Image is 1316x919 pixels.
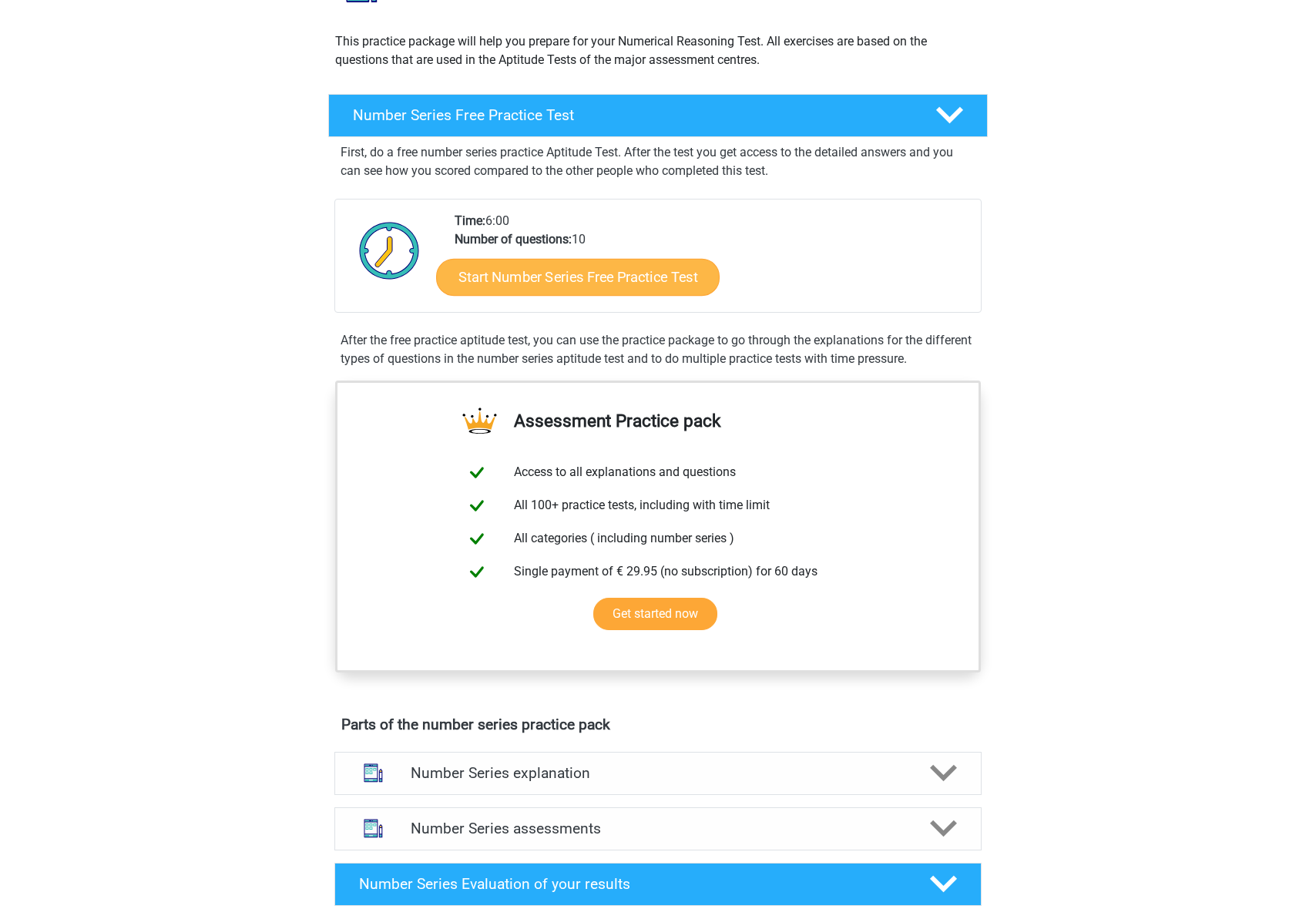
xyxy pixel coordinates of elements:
p: First, do a free number series practice Aptitude Test. After the test you get access to the detai... [341,143,975,180]
a: Start Number Series Free Practice Test [436,258,720,295]
a: Get started now [593,598,717,630]
a: assessments Number Series assessments [328,807,988,850]
h4: Number Series Free Practice Test [353,106,911,124]
h4: Parts of the number series practice pack [341,716,975,733]
p: This practice package will help you prepare for your Numerical Reasoning Test. All exercises are ... [335,32,981,69]
a: explanations Number Series explanation [328,752,988,795]
a: Number Series Free Practice Test [322,94,994,137]
b: Number of questions: [455,232,572,247]
img: number series assessments [354,809,393,848]
a: Number Series Evaluation of your results [328,863,988,906]
h4: Number Series explanation [411,764,905,782]
img: number series explanations [354,753,393,793]
h4: Number Series Evaluation of your results [359,875,905,893]
div: After the free practice aptitude test, you can use the practice package to go through the explana... [334,331,982,368]
b: Time: [455,213,485,228]
img: Clock [351,212,428,289]
h4: Number Series assessments [411,820,905,837]
div: 6:00 10 [443,212,980,312]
